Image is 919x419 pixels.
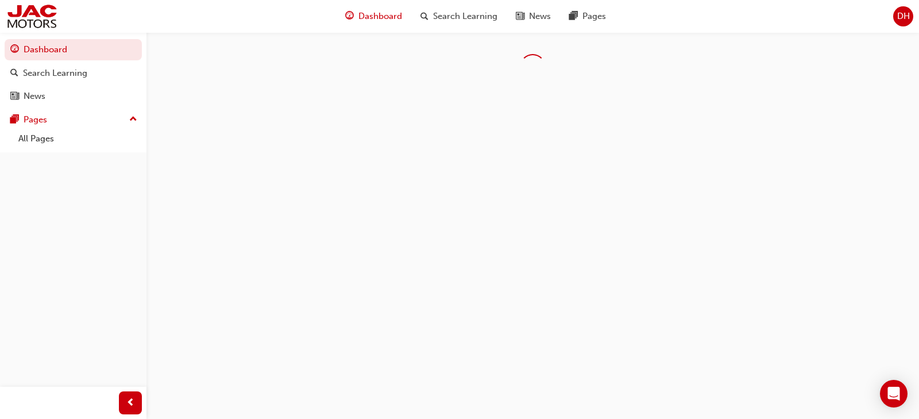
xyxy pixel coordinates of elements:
[560,5,615,28] a: pages-iconPages
[411,5,507,28] a: search-iconSearch Learning
[880,380,908,408] div: Open Intercom Messenger
[582,10,606,23] span: Pages
[24,113,47,126] div: Pages
[14,130,142,148] a: All Pages
[516,9,524,24] span: news-icon
[5,109,142,130] button: Pages
[6,3,58,29] img: jac-portal
[10,68,18,79] span: search-icon
[24,90,45,103] div: News
[126,396,135,410] span: prev-icon
[10,115,19,125] span: pages-icon
[23,67,87,80] div: Search Learning
[420,9,428,24] span: search-icon
[529,10,551,23] span: News
[345,9,354,24] span: guage-icon
[507,5,560,28] a: news-iconNews
[129,112,137,127] span: up-icon
[893,6,913,26] button: DH
[5,63,142,84] a: Search Learning
[569,9,578,24] span: pages-icon
[358,10,402,23] span: Dashboard
[897,10,910,23] span: DH
[5,86,142,107] a: News
[5,37,142,109] button: DashboardSearch LearningNews
[336,5,411,28] a: guage-iconDashboard
[10,45,19,55] span: guage-icon
[433,10,497,23] span: Search Learning
[10,91,19,102] span: news-icon
[5,39,142,60] a: Dashboard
